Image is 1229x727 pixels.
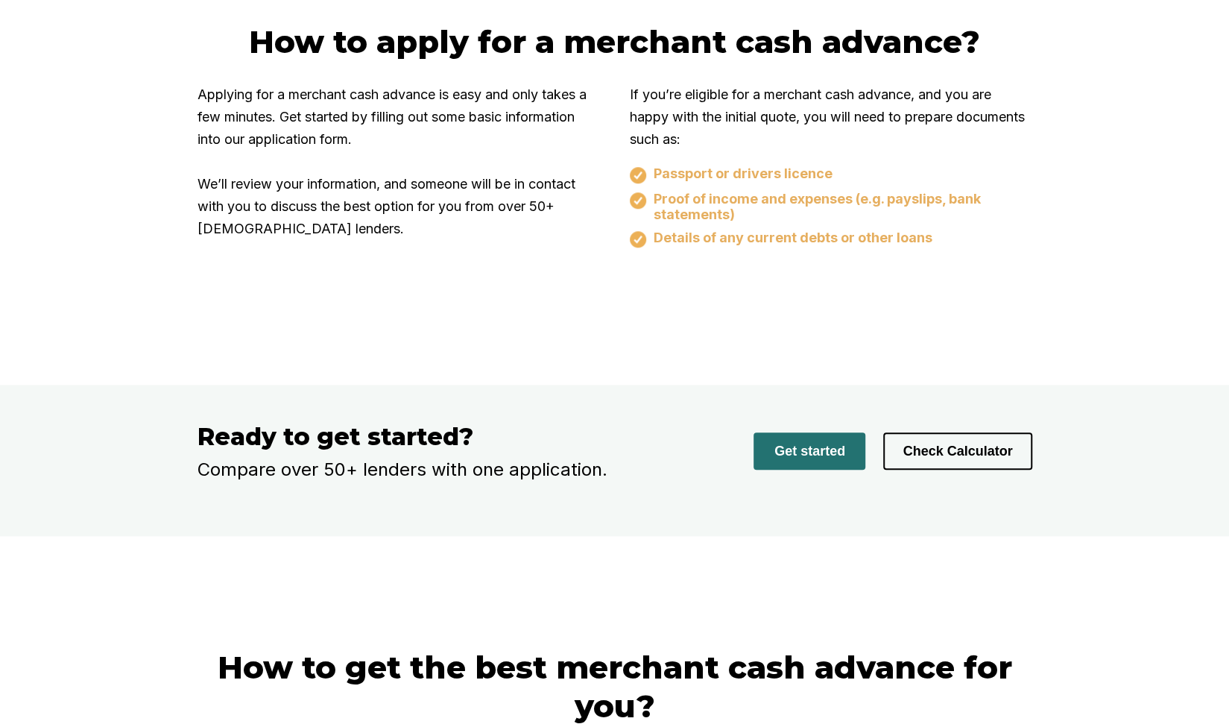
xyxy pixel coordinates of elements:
[630,230,1032,248] div: Details of any current debts or other loans
[198,22,1032,61] h2: How to apply for a merchant cash advance?
[630,84,1032,151] p: If you’re eligible for a merchant cash advance, and you are happy with the initial quote, you wil...
[198,648,1032,726] h2: How to get the best merchant cash advance for you?
[630,192,646,209] img: eligibility orange tick
[198,84,600,240] p: Applying for a merchant cash advance is easy and only takes a few minutes. Get started by filling...
[753,443,865,459] a: Get started
[198,422,672,451] h3: Ready to get started?
[630,167,646,183] img: eligibility orange tick
[630,231,646,248] img: eligibility orange tick
[883,432,1031,470] button: Check Calculator
[198,459,672,481] p: Compare over 50+ lenders with one application.
[630,191,1032,222] div: Proof of income and expenses (e.g. payslips, bank statements)
[630,166,1032,183] div: Passport or drivers licence
[883,443,1031,459] a: Check Calculator
[753,432,865,470] button: Get started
